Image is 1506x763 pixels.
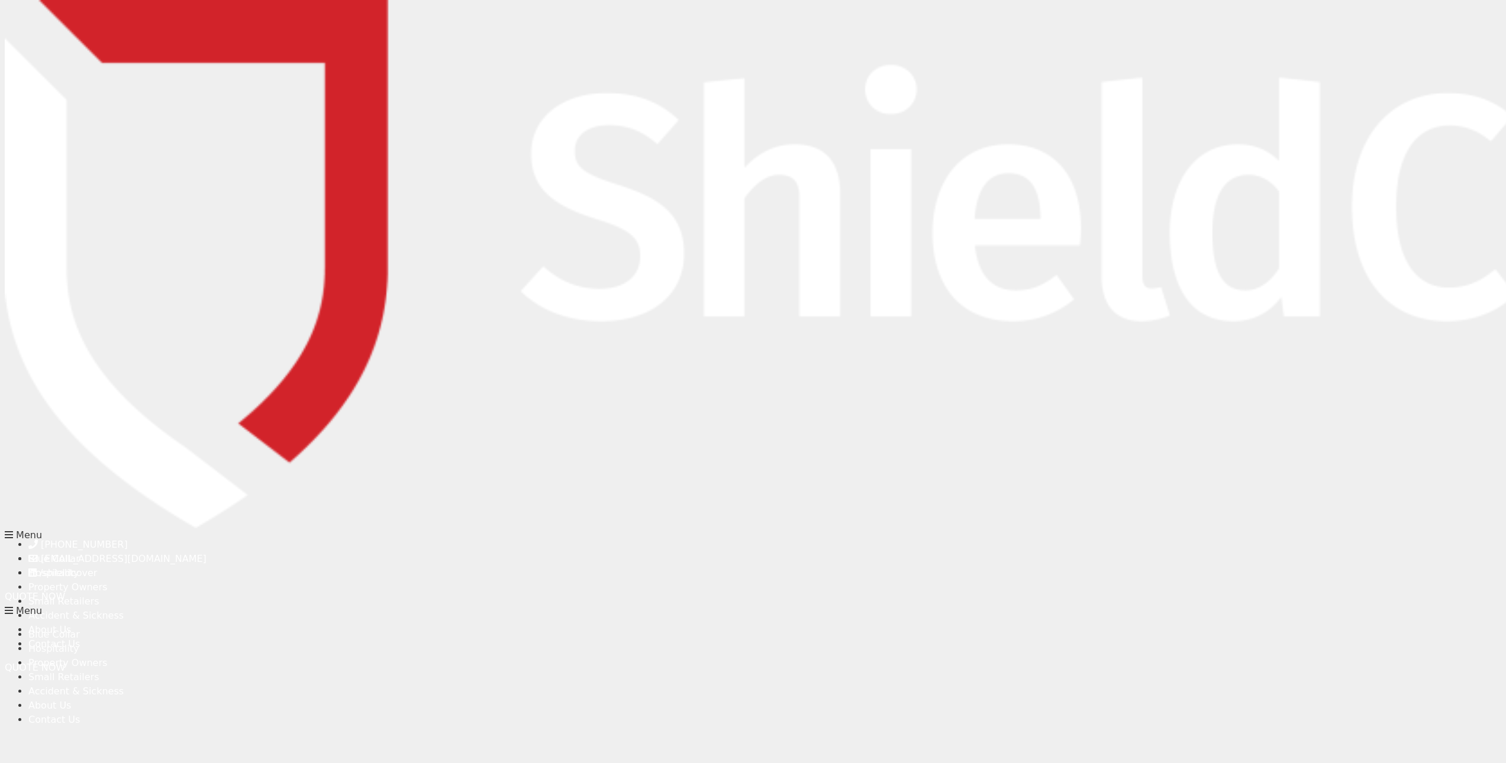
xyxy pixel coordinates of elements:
a: Blue Collar [28,629,80,640]
a: About Us [28,700,71,711]
div: Menu Toggle [5,604,1131,618]
a: Accident & Sickness [28,686,124,697]
a: /shieldcover [28,567,97,578]
a: [PHONE_NUMBER] [28,539,128,550]
span: [EMAIL_ADDRESS][DOMAIN_NAME] [41,553,207,564]
span: [PHONE_NUMBER] [41,539,128,550]
span: Menu [16,605,42,616]
a: QUOTE NOW [5,591,65,602]
span: /shieldcover [40,567,97,578]
a: Small Retailers [28,671,99,683]
a: [EMAIL_ADDRESS][DOMAIN_NAME] [28,553,207,564]
a: Contact Us [28,714,80,725]
a: Hospitality [28,643,79,654]
a: Property Owners [28,657,107,668]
